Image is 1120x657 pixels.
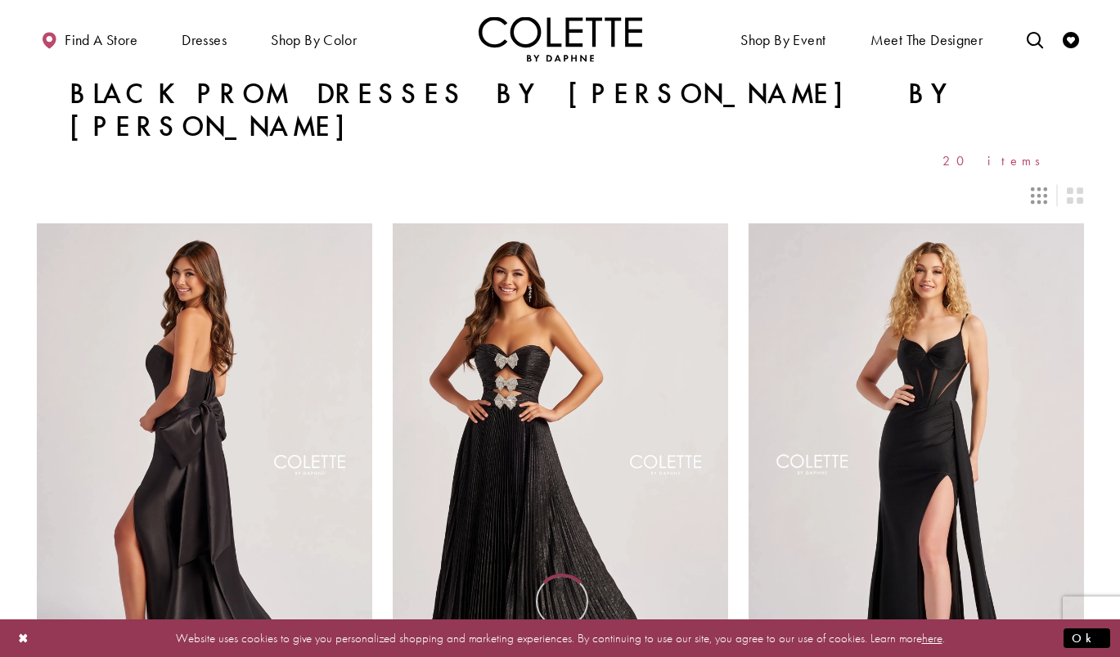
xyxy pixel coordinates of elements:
[37,16,142,61] a: Find a store
[740,32,825,48] span: Shop By Event
[65,32,137,48] span: Find a store
[182,32,227,48] span: Dresses
[1031,187,1047,204] span: Switch layout to 3 columns
[70,78,1051,143] h1: Black Prom Dresses by [PERSON_NAME] by [PERSON_NAME]
[178,16,231,61] span: Dresses
[1067,187,1083,204] span: Switch layout to 2 columns
[866,16,987,61] a: Meet the designer
[1059,16,1083,61] a: Check Wishlist
[1064,628,1110,648] button: Submit Dialog
[10,623,38,652] button: Close Dialog
[479,16,642,61] a: Visit Home Page
[1023,16,1047,61] a: Toggle search
[271,32,357,48] span: Shop by color
[118,627,1002,649] p: Website uses cookies to give you personalized shopping and marketing experiences. By continuing t...
[870,32,983,48] span: Meet the designer
[942,154,1051,168] span: 20 items
[922,629,942,646] a: here
[267,16,361,61] span: Shop by color
[479,16,642,61] img: Colette by Daphne
[27,178,1094,214] div: Layout Controls
[736,16,830,61] span: Shop By Event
